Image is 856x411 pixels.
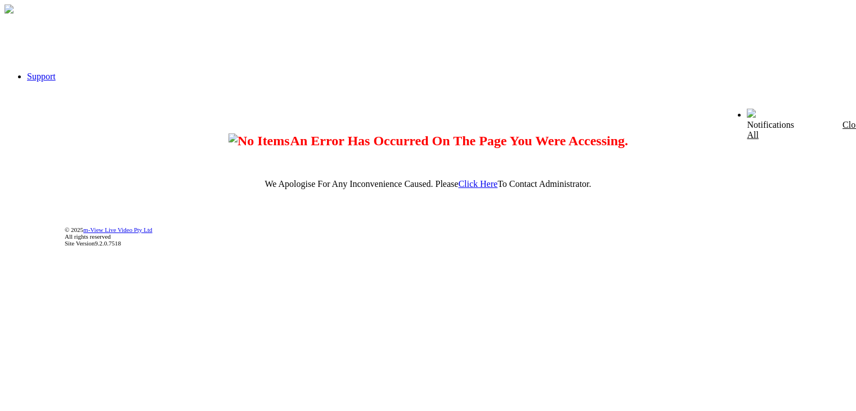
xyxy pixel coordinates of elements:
[12,220,57,253] img: DigiCert Secured Site Seal
[5,133,851,149] h2: An Error Has Occurred On The Page You Were Accessing.
[83,226,153,233] a: m-View Live Video Pty Ltd
[95,240,121,247] span: 9.2.0.7518
[747,120,828,140] div: Notifications
[5,5,14,14] img: arrow-3.png
[65,240,850,247] div: Site Version
[27,72,56,81] a: Support
[458,179,498,189] a: Click Here
[65,226,850,247] div: © 2025 All rights reserved
[5,179,851,189] p: We Apologise For Any Inconvenience Caused. Please To Contact Administrator.
[747,109,756,118] img: bell24.png
[228,133,290,149] img: No Items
